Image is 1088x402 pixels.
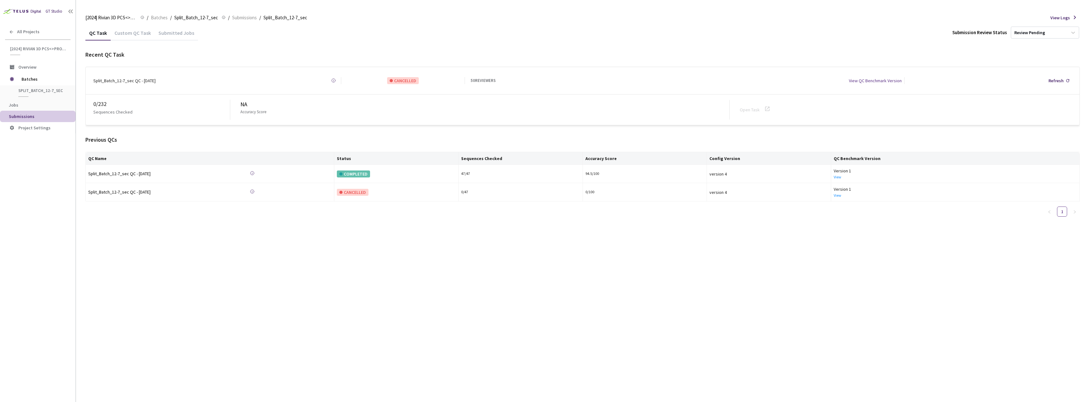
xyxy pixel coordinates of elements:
[387,77,419,84] div: CANCELLED
[834,186,1077,193] div: Version 1
[111,30,155,40] div: Custom QC Task
[88,170,177,177] a: Split_Batch_12-7_sec QC - [DATE]
[85,14,137,22] span: [2024] Rivian 3D PCS<>Production
[952,29,1007,36] div: Submission Review Status
[155,30,198,40] div: Submitted Jobs
[232,14,257,22] span: Submissions
[151,14,168,22] span: Batches
[86,152,334,165] th: QC Name
[174,14,218,22] span: Split_Batch_12-7_sec
[1050,14,1070,21] span: View Logs
[85,30,111,40] div: QC Task
[834,193,841,198] a: View
[834,175,841,179] a: View
[459,152,583,165] th: Sequences Checked
[337,189,368,196] div: CANCELLED
[9,114,34,119] span: Submissions
[709,170,828,177] div: version 4
[849,77,902,84] div: View QC Benchmark Version
[85,50,1080,59] div: Recent QC Task
[259,14,261,22] li: /
[707,152,831,165] th: Config Version
[709,189,828,196] div: version 4
[461,189,580,195] div: 0 / 47
[1057,207,1067,216] a: 1
[150,14,169,21] a: Batches
[1044,207,1054,217] button: left
[170,14,172,22] li: /
[1048,77,1064,84] div: Refresh
[10,46,67,52] span: [2024] Rivian 3D PCS<>Production
[740,107,760,113] a: Open Task
[834,167,1077,174] div: Version 1
[88,189,177,195] div: Split_Batch_12-7_sec QC - [DATE]
[18,125,51,131] span: Project Settings
[263,14,307,22] span: Split_Batch_12-7_sec
[17,29,40,34] span: All Projects
[22,73,65,85] span: Batches
[1070,207,1080,217] button: right
[471,77,496,84] div: 50 REVIEWERS
[1048,210,1051,214] span: left
[228,14,230,22] li: /
[231,14,258,21] a: Submissions
[334,152,459,165] th: Status
[9,102,18,108] span: Jobs
[46,8,62,15] div: GT Studio
[85,135,1080,144] div: Previous QCs
[93,100,230,108] div: 0 / 232
[240,100,729,109] div: NA
[583,152,707,165] th: Accuracy Score
[1057,207,1067,217] li: 1
[1044,207,1054,217] li: Previous Page
[93,77,156,84] div: Split_Batch_12-7_sec QC - [DATE]
[240,109,266,115] p: Accuracy Score
[18,88,65,93] span: Split_Batch_12-7_sec
[147,14,148,22] li: /
[1070,207,1080,217] li: Next Page
[1014,30,1045,36] div: Review Pending
[337,170,370,177] div: COMPLETED
[585,171,704,177] div: 94.5/100
[1073,210,1077,214] span: right
[18,64,36,70] span: Overview
[585,189,704,195] div: 0/100
[831,152,1080,165] th: QC Benchmark Version
[461,171,580,177] div: 47 / 47
[93,108,133,115] p: Sequences Checked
